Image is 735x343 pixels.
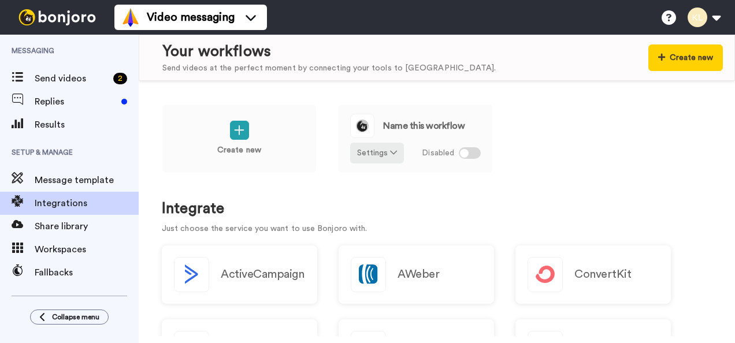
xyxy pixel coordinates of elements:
h2: ConvertKit [574,268,631,281]
span: Collapse menu [52,312,99,322]
a: Create new [162,104,317,173]
h2: ActiveCampaign [221,268,304,281]
button: Settings [350,143,404,163]
img: logo_aweber.svg [351,258,385,292]
span: Integrations [35,196,139,210]
div: Your workflows [162,41,496,62]
div: Send videos at the perfect moment by connecting your tools to [GEOGRAPHIC_DATA]. [162,62,496,74]
img: logo_convertkit.svg [528,258,562,292]
h1: Integrate [162,200,712,217]
div: 2 [113,73,127,84]
span: Workspaces [35,243,139,256]
span: Name this workflow [383,121,465,131]
img: logo_round_yellow.svg [351,114,374,137]
span: Share library [35,219,139,233]
p: Just choose the service you want to use Bonjoro with. [162,223,712,235]
button: Create new [648,44,723,71]
img: bj-logo-header-white.svg [14,9,101,25]
span: Message template [35,173,139,187]
span: Replies [35,95,117,109]
a: ConvertKit [515,245,671,304]
a: AWeber [339,245,494,304]
button: ActiveCampaign [162,245,317,304]
img: vm-color.svg [121,8,140,27]
span: Video messaging [147,9,235,25]
span: Send videos [35,72,109,85]
span: Fallbacks [35,266,139,279]
img: logo_activecampaign.svg [175,258,209,292]
span: Results [35,118,139,132]
span: Disabled [422,147,454,159]
p: Create new [217,144,261,156]
button: Collapse menu [30,310,109,325]
a: Name this workflowSettings Disabled [338,104,493,173]
h2: AWeber [398,268,439,281]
